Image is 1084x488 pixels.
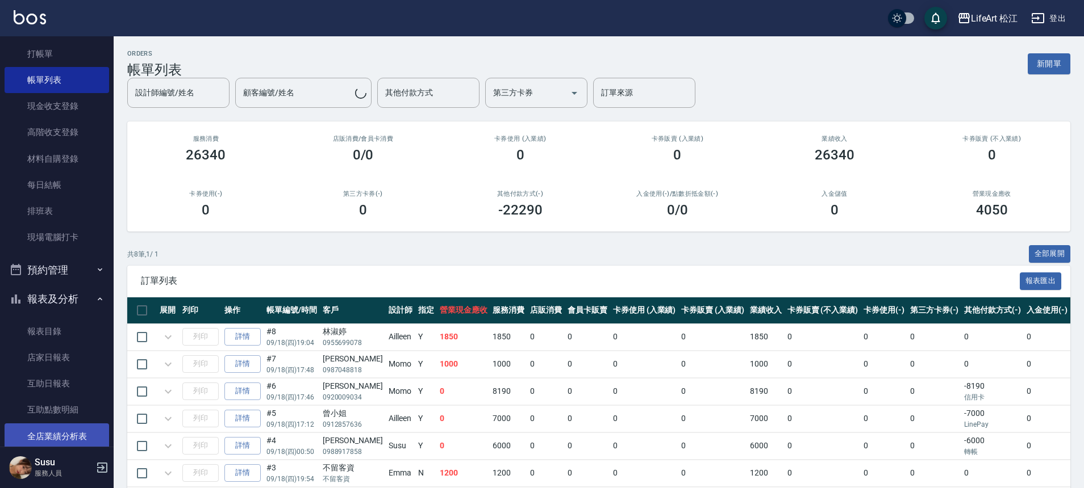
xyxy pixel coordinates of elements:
[266,447,317,457] p: 09/18 (四) 00:50
[861,378,907,405] td: 0
[747,405,785,432] td: 7000
[415,378,437,405] td: Y
[907,460,962,486] td: 0
[323,462,383,474] div: 不留客資
[386,351,415,377] td: Momo
[490,432,527,459] td: 6000
[612,135,743,142] h2: 卡券販賣 (入業績)
[264,378,320,405] td: #6
[415,432,437,459] td: Y
[5,93,109,119] a: 現金收支登錄
[527,432,565,459] td: 0
[861,460,907,486] td: 0
[785,405,861,432] td: 0
[323,474,383,484] p: 不留客資
[527,351,565,377] td: 0
[785,432,861,459] td: 0
[127,249,159,259] p: 共 8 筆, 1 / 1
[861,405,907,432] td: 0
[415,405,437,432] td: Y
[264,297,320,324] th: 帳單編號/時間
[490,405,527,432] td: 7000
[323,419,383,430] p: 0912857636
[516,147,524,163] h3: 0
[224,437,261,455] a: 詳情
[747,323,785,350] td: 1850
[415,297,437,324] th: 指定
[298,190,428,197] h2: 第三方卡券(-)
[323,326,383,338] div: 林淑婷
[747,351,785,377] td: 1000
[610,378,679,405] td: 0
[785,323,861,350] td: 0
[527,405,565,432] td: 0
[5,119,109,145] a: 高階收支登錄
[298,135,428,142] h2: 店販消費 /會員卡消費
[527,378,565,405] td: 0
[961,378,1024,405] td: -8190
[667,202,688,218] h3: 0 /0
[976,202,1008,218] h3: 4050
[320,297,386,324] th: 客戶
[927,190,1057,197] h2: 營業現金應收
[141,135,271,142] h3: 服務消費
[323,353,383,365] div: [PERSON_NAME]
[5,172,109,198] a: 每日結帳
[861,297,907,324] th: 卡券使用(-)
[224,410,261,427] a: 詳情
[359,202,367,218] h3: 0
[678,351,747,377] td: 0
[861,351,907,377] td: 0
[5,284,109,314] button: 報表及分析
[224,328,261,346] a: 詳情
[610,460,679,486] td: 0
[1020,272,1062,290] button: 報表匯出
[490,460,527,486] td: 1200
[490,378,527,405] td: 8190
[961,460,1024,486] td: 0
[964,447,1021,457] p: 轉帳
[264,460,320,486] td: #3
[565,84,583,102] button: Open
[415,323,437,350] td: Y
[961,405,1024,432] td: -7000
[490,351,527,377] td: 1000
[127,50,182,57] h2: ORDERS
[907,351,962,377] td: 0
[14,10,46,24] img: Logo
[266,474,317,484] p: 09/18 (四) 19:54
[222,297,264,324] th: 操作
[5,146,109,172] a: 材料自購登錄
[5,198,109,224] a: 排班表
[437,297,490,324] th: 營業現金應收
[678,297,747,324] th: 卡券販賣 (入業績)
[323,447,383,457] p: 0988917858
[565,432,610,459] td: 0
[386,297,415,324] th: 設計師
[861,432,907,459] td: 0
[323,407,383,419] div: 曾小姐
[323,392,383,402] p: 0920009034
[565,405,610,432] td: 0
[610,405,679,432] td: 0
[224,355,261,373] a: 詳情
[961,297,1024,324] th: 其他付款方式(-)
[5,344,109,371] a: 店家日報表
[1024,432,1070,459] td: 0
[971,11,1018,26] div: LifeArt 松江
[964,419,1021,430] p: LinePay
[673,147,681,163] h3: 0
[907,405,962,432] td: 0
[323,380,383,392] div: [PERSON_NAME]
[565,351,610,377] td: 0
[565,297,610,324] th: 會員卡販賣
[5,224,109,250] a: 現場電腦打卡
[141,190,271,197] h2: 卡券使用(-)
[437,405,490,432] td: 0
[747,460,785,486] td: 1200
[437,351,490,377] td: 1000
[1029,245,1071,263] button: 全部展開
[961,351,1024,377] td: 0
[907,378,962,405] td: 0
[437,323,490,350] td: 1850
